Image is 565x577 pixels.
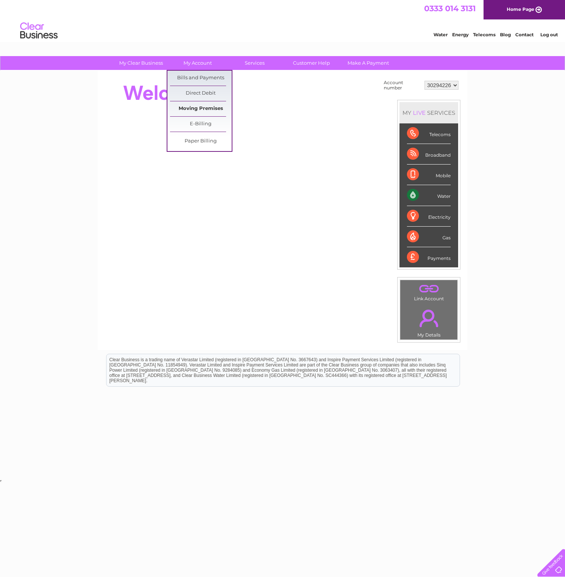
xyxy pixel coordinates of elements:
[407,185,451,206] div: Water
[407,206,451,227] div: Electricity
[281,56,342,70] a: Customer Help
[110,56,172,70] a: My Clear Business
[515,32,534,37] a: Contact
[382,78,423,92] td: Account number
[400,280,458,303] td: Link Account
[170,134,232,149] a: Paper Billing
[433,32,448,37] a: Water
[337,56,399,70] a: Make A Payment
[170,117,232,132] a: E-Billing
[167,56,229,70] a: My Account
[473,32,495,37] a: Telecoms
[170,101,232,116] a: Moving Premises
[540,32,558,37] a: Log out
[106,4,460,36] div: Clear Business is a trading name of Verastar Limited (registered in [GEOGRAPHIC_DATA] No. 3667643...
[407,144,451,165] div: Broadband
[399,102,458,123] div: MY SERVICES
[411,109,427,116] div: LIVE
[500,32,511,37] a: Blog
[170,86,232,101] a: Direct Debit
[224,56,285,70] a: Services
[452,32,469,37] a: Energy
[170,71,232,86] a: Bills and Payments
[407,123,451,144] div: Telecoms
[424,4,476,13] a: 0333 014 3131
[402,282,456,295] a: .
[400,303,458,340] td: My Details
[407,227,451,247] div: Gas
[407,165,451,185] div: Mobile
[407,247,451,267] div: Payments
[20,19,58,42] img: logo.png
[402,305,456,331] a: .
